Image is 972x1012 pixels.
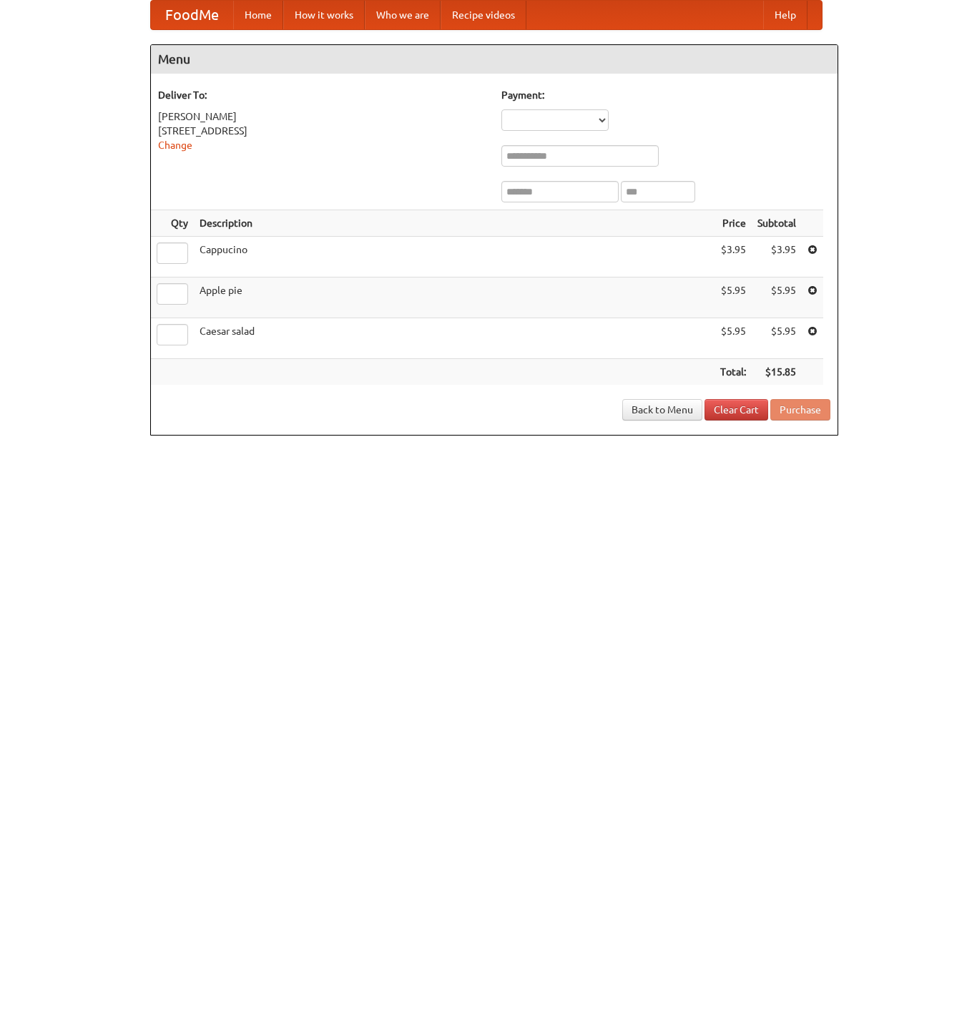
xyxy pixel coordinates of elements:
[158,88,487,102] h5: Deliver To:
[194,210,715,237] th: Description
[151,45,838,74] h4: Menu
[151,210,194,237] th: Qty
[763,1,807,29] a: Help
[705,399,768,421] a: Clear Cart
[194,277,715,318] td: Apple pie
[715,237,752,277] td: $3.95
[715,318,752,359] td: $5.95
[770,399,830,421] button: Purchase
[194,237,715,277] td: Cappucino
[715,277,752,318] td: $5.95
[158,124,487,138] div: [STREET_ADDRESS]
[365,1,441,29] a: Who we are
[158,139,192,151] a: Change
[752,359,802,385] th: $15.85
[752,210,802,237] th: Subtotal
[283,1,365,29] a: How it works
[151,1,233,29] a: FoodMe
[501,88,830,102] h5: Payment:
[233,1,283,29] a: Home
[622,399,702,421] a: Back to Menu
[752,237,802,277] td: $3.95
[752,277,802,318] td: $5.95
[158,109,487,124] div: [PERSON_NAME]
[752,318,802,359] td: $5.95
[715,359,752,385] th: Total:
[441,1,526,29] a: Recipe videos
[715,210,752,237] th: Price
[194,318,715,359] td: Caesar salad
